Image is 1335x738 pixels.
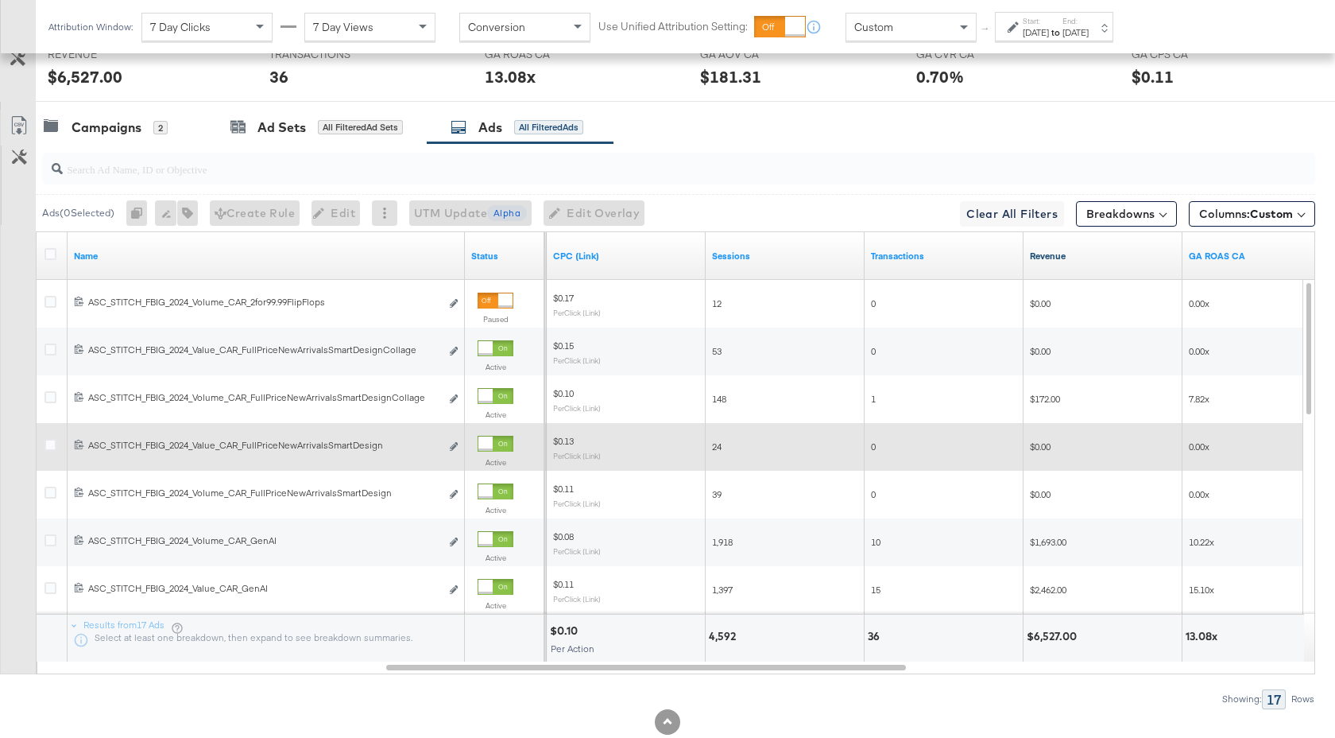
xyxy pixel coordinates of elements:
span: 0 [871,488,876,500]
div: [DATE] [1023,26,1049,39]
div: $0.11 [1132,65,1174,88]
span: GA ROAS CA [485,47,604,62]
span: 0.00x [1189,297,1209,309]
span: Per Action [551,643,594,654]
span: Conversion [468,20,525,34]
span: 1 [871,393,876,405]
span: Clear All Filters [966,204,1058,224]
sub: Per Click (Link) [553,403,601,413]
label: Active [478,410,513,420]
div: Campaigns [72,118,141,137]
div: ASC_STITCH_FBIG_2024_Value_CAR_GenAI [88,582,440,595]
span: 0 [871,297,876,309]
span: 53 [712,345,722,357]
sub: Per Click (Link) [553,499,601,508]
span: Custom [854,20,893,34]
span: 0 [871,441,876,453]
sub: Per Click (Link) [553,594,601,604]
a: Transactions - The total number of transactions [871,250,1017,262]
span: 10 [871,536,880,548]
span: $1,693.00 [1030,536,1066,548]
div: 0 [126,200,155,226]
div: 2 [153,121,168,135]
span: 0.00x [1189,488,1209,500]
div: $0.10 [550,623,582,639]
span: GA CPS CA [1132,47,1251,62]
span: 0 [871,345,876,357]
strong: to [1049,26,1062,38]
a: Ad Name. [74,250,459,262]
label: Active [478,505,513,515]
label: Start: [1023,16,1049,26]
span: 15.10x [1189,584,1214,596]
span: 1,918 [712,536,733,548]
div: $181.31 [700,65,761,88]
sub: Per Click (Link) [553,546,601,556]
span: ↑ [978,27,993,33]
sub: Per Click (Link) [553,355,601,365]
span: 0.00x [1189,345,1209,357]
span: Custom [1250,207,1293,221]
a: The average cost for each link click you've received from your ad. [553,250,699,262]
span: $0.11 [553,483,574,495]
span: 15 [871,584,880,596]
span: $0.08 [553,530,574,542]
label: Active [478,362,513,372]
div: Ad Sets [257,118,306,137]
span: $0.00 [1030,345,1051,357]
span: $172.00 [1030,393,1060,405]
label: Active [478,457,513,468]
div: 4,592 [709,629,741,644]
span: REVENUE [48,47,167,62]
sub: Per Click (Link) [553,308,601,317]
span: $2,462.00 [1030,584,1066,596]
span: 7.82x [1189,393,1209,405]
button: Clear All Filters [960,201,1064,227]
span: $0.10 [553,387,574,399]
span: $0.17 [553,292,574,304]
div: All Filtered Ad Sets [318,120,403,134]
a: Transaction Revenue - The total sale revenue (excluding shipping and tax) of the transaction [1030,250,1176,262]
span: 148 [712,393,726,405]
div: ASC_STITCH_FBIG_2024_Volume_CAR_2for99.99FlipFlops [88,296,440,309]
div: ASC_STITCH_FBIG_2024_Value_CAR_FullPriceNewArrivalsSmartDesign [88,439,440,452]
a: Sessions - GA Sessions - The total number of sessions [712,250,858,262]
span: $0.00 [1030,297,1051,309]
label: End: [1062,16,1089,26]
label: Active [478,600,513,611]
div: ASC_STITCH_FBIG_2024_Volume_CAR_GenAI [88,534,440,547]
div: 13.08x [485,65,536,88]
div: 0.70% [916,65,964,88]
input: Search Ad Name, ID or Objective [63,147,1200,178]
div: ASC_STITCH_FBIG_2024_Value_CAR_FullPriceNewArrivalsSmartDesignCollage [88,344,440,356]
label: Paused [478,314,513,324]
button: Breakdowns [1076,201,1177,227]
span: $0.00 [1030,441,1051,453]
div: Ads ( 0 Selected) [42,206,114,220]
span: $0.00 [1030,488,1051,500]
span: Columns: [1199,206,1293,222]
span: $0.13 [553,435,574,447]
span: TRANSACTIONS [269,47,389,62]
span: 7 Day Views [313,20,373,34]
div: All Filtered Ads [514,120,583,134]
span: 10.22x [1189,536,1214,548]
div: Rows [1290,693,1315,705]
div: Ads [478,118,502,137]
div: [DATE] [1062,26,1089,39]
span: GA CVR CA [916,47,1035,62]
div: 36 [868,629,884,644]
button: Columns:Custom [1189,201,1315,227]
a: Shows the current state of your Ad. [471,250,538,262]
a: GA Revenue/Spend [1189,250,1335,262]
span: 7 Day Clicks [150,20,211,34]
div: 13.08x [1186,629,1222,644]
div: Showing: [1221,693,1262,705]
sub: Per Click (Link) [553,451,601,460]
span: 12 [712,297,722,309]
label: Active [478,553,513,563]
div: ASC_STITCH_FBIG_2024_Volume_CAR_FullPriceNewArrivalsSmartDesignCollage [88,391,440,404]
div: 36 [269,65,288,88]
span: $0.15 [553,340,574,352]
span: 1,397 [712,584,733,596]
